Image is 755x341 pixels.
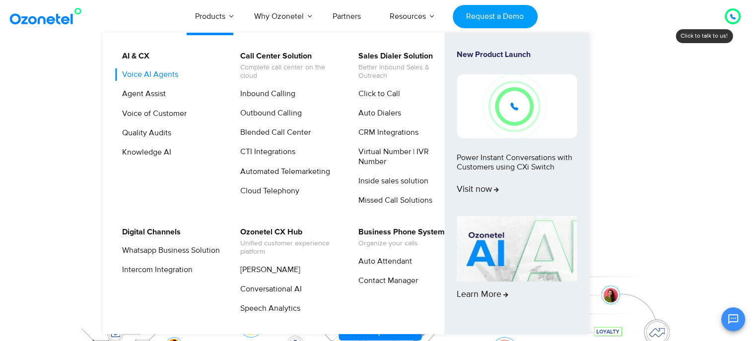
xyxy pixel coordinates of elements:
[116,244,221,257] a: Whatsapp Business Solution
[234,88,297,100] a: Inbound Calling
[234,146,297,158] a: CTI Integrations
[352,88,402,100] a: Click to Call
[234,166,332,178] a: Automated Telemarketing
[457,216,577,317] a: Learn More
[352,226,446,249] a: Business Phone SystemOrganize your calls
[240,63,338,80] span: Complete call center on the cloud
[234,107,303,119] a: Outbound Calling
[234,50,340,82] a: Call Center SolutionComplete call center on the cloud
[457,50,577,212] a: New Product LaunchPower Instant Conversations with Customers using CXi SwitchVisit now
[116,108,188,120] a: Voice of Customer
[352,50,458,82] a: Sales Dialer SolutionBetter Inbound Sales & Outreach
[234,264,302,276] a: [PERSON_NAME]
[453,5,538,28] a: Request a Demo
[116,226,182,238] a: Digital Channels
[68,89,688,136] div: Customer Experiences
[358,63,456,80] span: Better Inbound Sales & Outreach
[352,126,420,139] a: CRM Integrations
[68,137,688,148] div: Turn every conversation into a growth engine for your enterprise.
[352,275,419,287] a: Contact Manager
[240,239,338,256] span: Unified customer experience platform
[358,239,445,248] span: Organize your calls
[68,63,688,95] div: Orchestrate Intelligent
[234,283,303,295] a: Conversational AI
[234,185,301,197] a: Cloud Telephony
[234,302,302,315] a: Speech Analytics
[352,107,403,119] a: Auto Dialers
[457,216,577,282] img: AI
[116,50,151,62] a: AI & CX
[116,264,194,276] a: Intercom Integration
[721,307,745,331] button: Open chat
[116,68,180,81] a: Voice AI Agents
[352,255,413,268] a: Auto Attendant
[116,127,173,139] a: Quality Audits
[116,88,167,100] a: Agent Assist
[352,194,434,207] a: Missed Call Solutions
[352,146,458,168] a: Virtual Number | IVR Number
[352,175,430,187] a: Inside sales solution
[116,146,173,159] a: Knowledge AI
[234,226,340,258] a: Ozonetel CX HubUnified customer experience platform
[457,74,577,138] img: New-Project-17.png
[457,289,508,300] span: Learn More
[457,184,499,195] span: Visit now
[234,126,312,139] a: Blended Call Center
